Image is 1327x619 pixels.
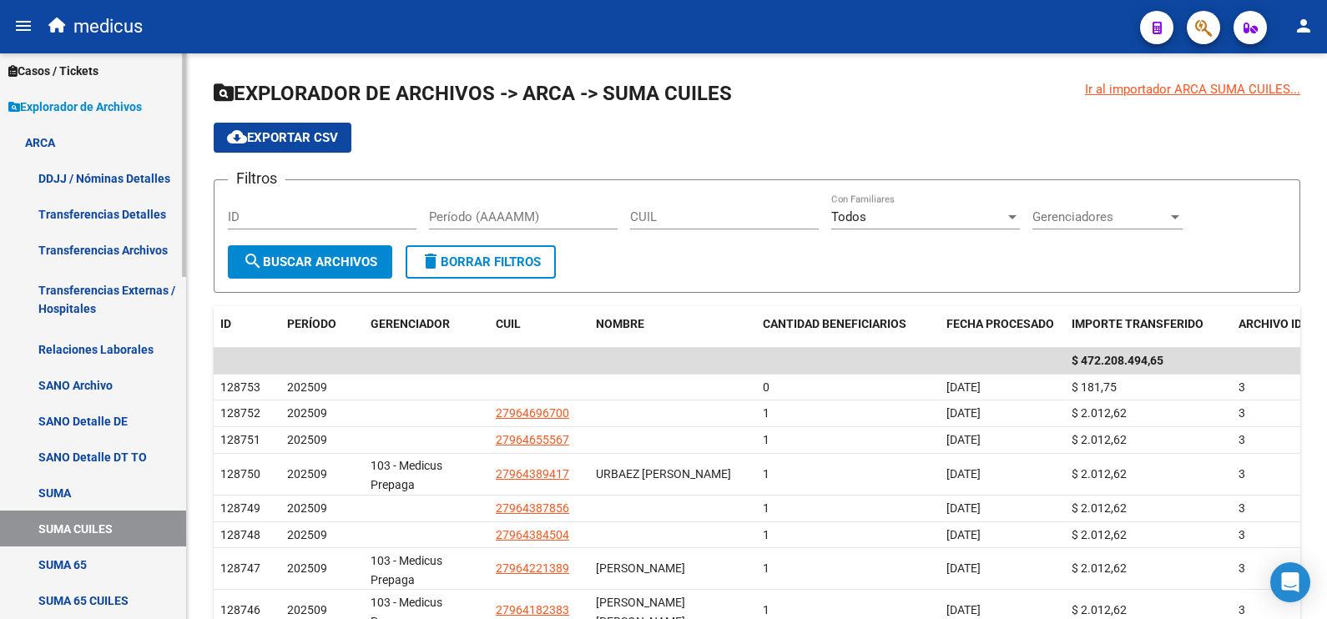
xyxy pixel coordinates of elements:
span: 3 [1239,561,1245,575]
span: 202509 [287,406,327,420]
span: IMPORTE TRANSFERIDO [1072,317,1203,330]
datatable-header-cell: NOMBRE [589,306,756,342]
span: $ 2.012,62 [1072,406,1127,420]
span: 1 [763,603,769,616]
span: 202509 [287,501,327,515]
span: 3 [1239,406,1245,420]
span: medicus [73,8,143,45]
span: [DATE] [946,528,981,541]
span: FECHA PROCESADO [946,317,1054,330]
span: Explorador de Archivos [8,98,142,116]
span: 128749 [220,501,260,515]
span: CUIL [496,317,521,330]
mat-icon: cloud_download [227,127,247,147]
mat-icon: menu [13,16,33,36]
datatable-header-cell: FECHA PROCESADO [940,306,1065,342]
span: GERENCIADOR [371,317,450,330]
span: EXPLORADOR DE ARCHIVOS -> ARCA -> SUMA CUILES [214,82,732,105]
span: 1 [763,406,769,420]
datatable-header-cell: GERENCIADOR [364,306,489,342]
span: 128750 [220,467,260,481]
span: $ 2.012,62 [1072,501,1127,515]
datatable-header-cell: ID [214,306,280,342]
span: $ 472.208.494,65 [1072,354,1163,367]
span: ARCHIVO ID [1239,317,1302,330]
datatable-header-cell: ARCHIVO ID [1232,306,1315,342]
span: 3 [1239,501,1245,515]
span: NOMBRE [596,317,644,330]
span: [DATE] [946,561,981,575]
span: 27964655567 [496,433,569,446]
span: 202509 [287,380,327,394]
span: [DATE] [946,380,981,394]
span: [DATE] [946,406,981,420]
span: 128751 [220,433,260,446]
span: 1 [763,561,769,575]
span: 128746 [220,603,260,616]
span: 3 [1239,433,1245,446]
button: Exportar CSV [214,123,351,153]
mat-icon: person [1294,16,1314,36]
span: $ 2.012,62 [1072,433,1127,446]
span: 1 [763,433,769,446]
span: [PERSON_NAME] [596,561,685,575]
span: 1 [763,501,769,515]
span: 27964182383 [496,603,569,616]
span: 202509 [287,528,327,541]
span: $ 2.012,62 [1072,603,1127,616]
datatable-header-cell: IMPORTE TRANSFERIDO [1065,306,1232,342]
span: CANTIDAD BENEFICIARIOS [763,317,906,330]
span: 202509 [287,561,327,575]
span: $ 181,75 [1072,380,1117,394]
span: 103 - Medicus Prepaga [371,459,442,491]
div: Ir al importador ARCA SUMA CUILES... [1085,80,1300,98]
span: 1 [763,528,769,541]
span: $ 2.012,62 [1072,561,1127,575]
button: Buscar Archivos [228,245,392,279]
span: $ 2.012,62 [1072,528,1127,541]
datatable-header-cell: PERÍODO [280,306,364,342]
span: [DATE] [946,603,981,616]
mat-icon: search [243,251,263,271]
span: [DATE] [946,501,981,515]
span: 27964389417 [496,467,569,481]
span: 27964384504 [496,528,569,541]
datatable-header-cell: CUIL [489,306,589,342]
span: ID [220,317,231,330]
span: 128748 [220,528,260,541]
span: 0 [763,380,769,394]
span: Gerenciadores [1032,209,1168,224]
datatable-header-cell: CANTIDAD BENEFICIARIOS [756,306,940,342]
span: 3 [1239,528,1245,541]
button: Borrar Filtros [406,245,556,279]
span: 202509 [287,467,327,481]
span: 27964221389 [496,561,569,575]
span: 202509 [287,603,327,616]
span: 1 [763,467,769,481]
span: Borrar Filtros [421,254,541,269]
span: 202509 [287,433,327,446]
mat-icon: delete [421,251,441,271]
span: 3 [1239,380,1245,394]
span: 27964387856 [496,501,569,515]
span: 3 [1239,467,1245,481]
span: PERÍODO [287,317,336,330]
span: 128752 [220,406,260,420]
span: $ 2.012,62 [1072,467,1127,481]
span: 128747 [220,561,260,575]
span: 103 - Medicus Prepaga [371,554,442,586]
span: Casos / Tickets [8,62,98,80]
span: [DATE] [946,467,981,481]
span: 128753 [220,380,260,394]
div: Open Intercom Messenger [1270,562,1310,602]
span: [DATE] [946,433,981,446]
span: 27964696700 [496,406,569,420]
span: URBAEZ [PERSON_NAME] [596,467,731,481]
span: Todos [831,209,866,224]
span: 3 [1239,603,1245,616]
span: Buscar Archivos [243,254,377,269]
span: Exportar CSV [227,130,338,145]
h3: Filtros [228,167,285,190]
